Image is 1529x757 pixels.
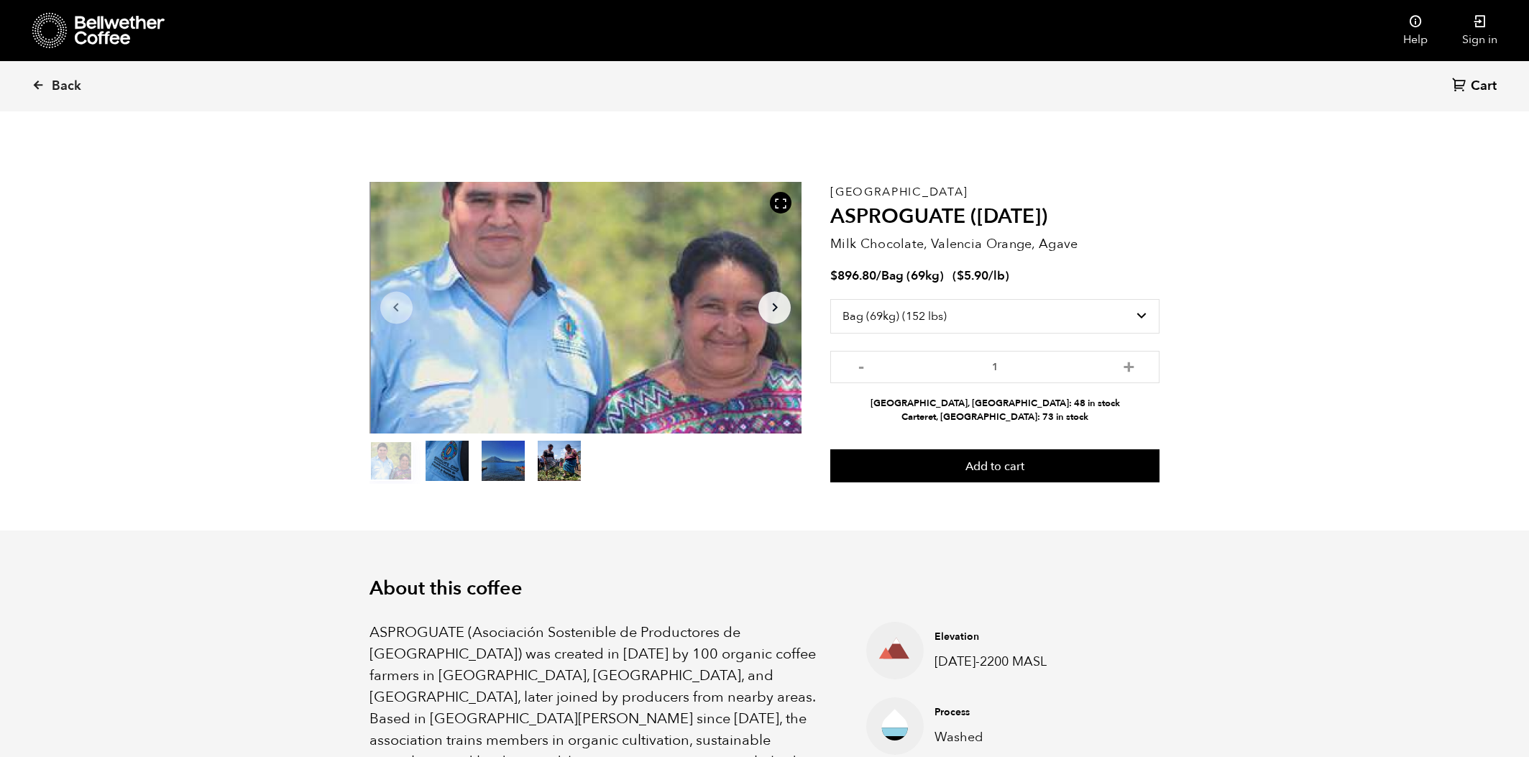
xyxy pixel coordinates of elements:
span: Cart [1471,78,1497,95]
span: Bag (69kg) [881,267,944,284]
button: Add to cart [830,449,1160,482]
li: [GEOGRAPHIC_DATA], [GEOGRAPHIC_DATA]: 48 in stock [830,397,1160,410]
span: / [876,267,881,284]
span: Back [52,78,81,95]
h2: About this coffee [369,577,1160,600]
span: $ [957,267,964,284]
h4: Process [935,705,1113,720]
button: + [1120,358,1138,372]
p: [DATE]-2200 MASL [935,652,1113,671]
button: - [852,358,870,372]
a: Cart [1452,77,1500,96]
bdi: 5.90 [957,267,988,284]
bdi: 896.80 [830,267,876,284]
li: Carteret, [GEOGRAPHIC_DATA]: 73 in stock [830,410,1160,424]
span: ( ) [952,267,1009,284]
p: Washed [935,728,1113,747]
span: $ [830,267,837,284]
h2: ASPROGUATE ([DATE]) [830,205,1160,229]
h4: Elevation [935,630,1113,644]
span: /lb [988,267,1005,284]
p: Milk Chocolate, Valencia Orange, Agave [830,234,1160,254]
